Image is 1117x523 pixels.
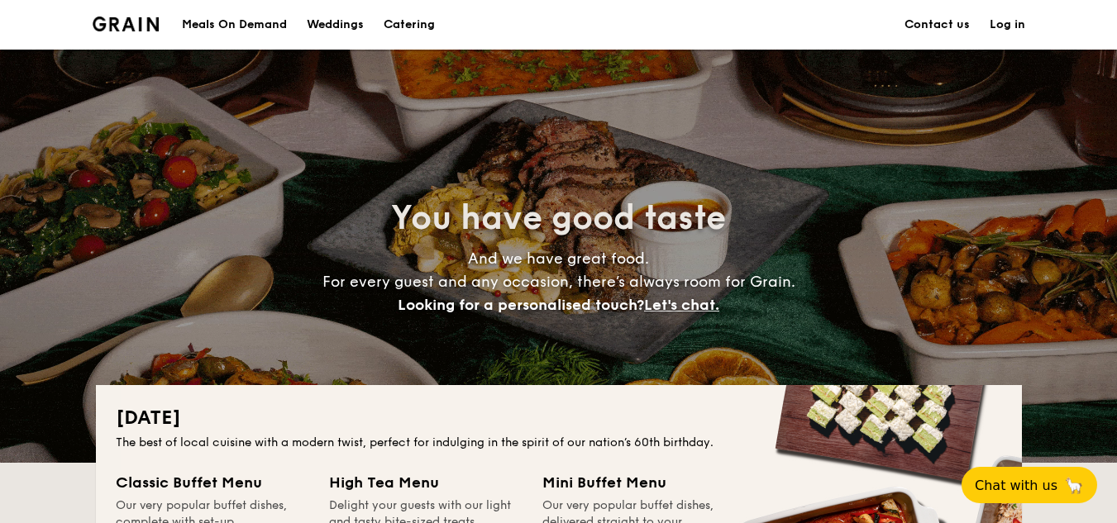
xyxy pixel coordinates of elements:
div: Mini Buffet Menu [542,471,736,494]
span: And we have great food. For every guest and any occasion, there’s always room for Grain. [322,250,795,314]
span: Looking for a personalised touch? [398,296,644,314]
h2: [DATE] [116,405,1002,431]
span: Chat with us [975,478,1057,493]
button: Chat with us🦙 [962,467,1097,503]
img: Grain [93,17,160,31]
div: High Tea Menu [329,471,523,494]
span: Let's chat. [644,296,719,314]
div: The best of local cuisine with a modern twist, perfect for indulging in the spirit of our nation’... [116,435,1002,451]
span: 🦙 [1064,476,1084,495]
div: Classic Buffet Menu [116,471,309,494]
a: Logotype [93,17,160,31]
span: You have good taste [391,198,726,238]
